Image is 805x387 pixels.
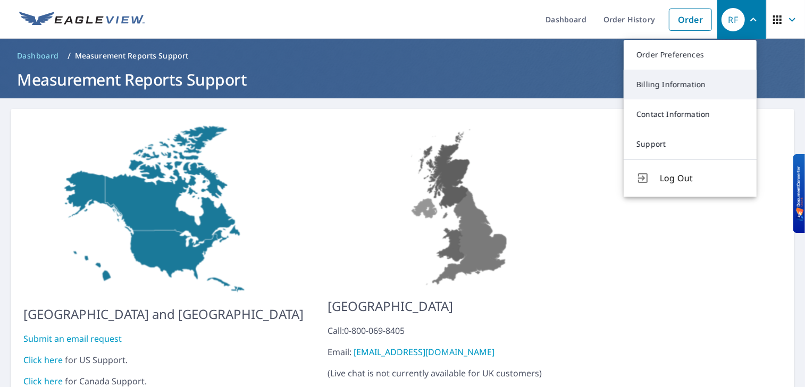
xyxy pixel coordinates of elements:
p: ( Live chat is not currently available for UK customers ) [328,324,595,380]
a: Dashboard [13,47,63,64]
div: RF [722,8,745,31]
p: [GEOGRAPHIC_DATA] [328,297,595,316]
a: Billing Information [624,70,757,99]
a: Support [624,129,757,159]
img: US-MAP [23,122,304,296]
nav: breadcrumb [13,47,792,64]
p: [GEOGRAPHIC_DATA] and [GEOGRAPHIC_DATA] [23,305,304,324]
a: Submit an email request [23,333,122,344]
a: Click here [23,354,63,366]
h1: Measurement Reports Support [13,69,792,90]
div: Call: 0-800-069-8405 [328,324,595,337]
img: EV Logo [19,12,145,28]
img: US-MAP [328,122,595,288]
p: Measurement Reports Support [75,51,189,61]
span: Log Out [660,172,744,184]
a: Click here [23,375,63,387]
span: Dashboard [17,51,59,61]
img: BKR5lM0sgkDqAAAAAElFTkSuQmCC [796,166,804,221]
a: Contact Information [624,99,757,129]
li: / [68,49,71,62]
div: Email: [328,346,595,358]
div: for US Support. [23,354,304,366]
a: [EMAIL_ADDRESS][DOMAIN_NAME] [354,346,494,358]
button: Log Out [624,159,757,197]
a: Order Preferences [624,40,757,70]
a: Order [669,9,712,31]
